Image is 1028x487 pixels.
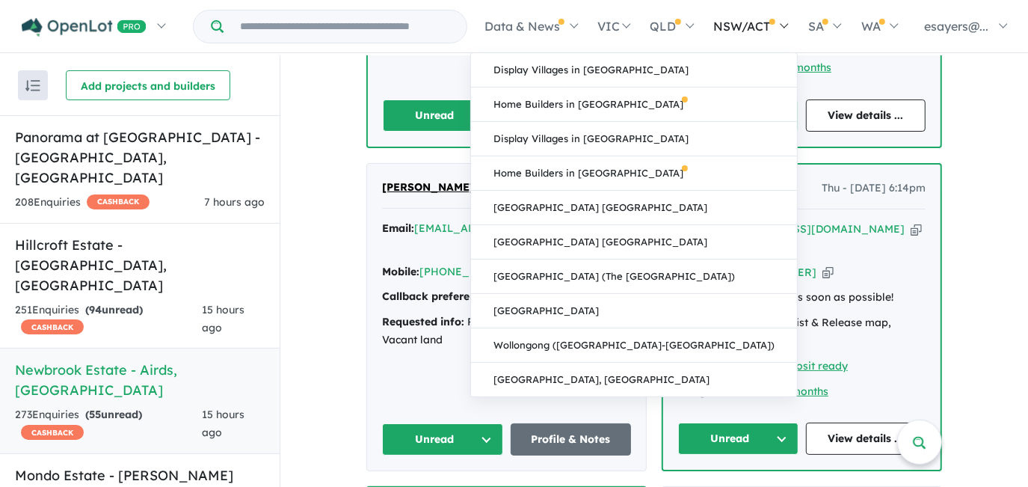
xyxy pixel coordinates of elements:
strong: Requested info: [382,315,464,328]
strong: Email: [382,221,414,235]
div: As soon as possible! [382,288,631,306]
div: Price-list & Release map, Vacant land [382,313,631,349]
input: Try estate name, suburb, builder or developer [227,10,464,43]
strong: Mobile: [382,265,419,278]
div: | [678,383,926,401]
strong: ( unread) [85,303,143,316]
a: Home Builders in [GEOGRAPHIC_DATA] [471,88,797,122]
span: esayers@... [924,19,988,34]
span: CASHBACK [21,319,84,334]
span: [PERSON_NAME] [382,180,474,194]
a: [GEOGRAPHIC_DATA] (The [GEOGRAPHIC_DATA]) [471,260,797,294]
span: 55 [89,408,101,421]
strong: ( unread) [85,408,142,421]
a: View details ... [806,99,926,132]
span: CASHBACK [21,425,84,440]
a: [EMAIL_ADDRESS][DOMAIN_NAME] [414,221,609,235]
a: Display Villages in [GEOGRAPHIC_DATA] [471,53,797,88]
a: [GEOGRAPHIC_DATA] [GEOGRAPHIC_DATA] [471,225,797,260]
a: [PERSON_NAME] [382,179,474,197]
a: Over 12 months [749,385,828,398]
h5: Panorama at [GEOGRAPHIC_DATA] - [GEOGRAPHIC_DATA] , [GEOGRAPHIC_DATA] [15,127,265,188]
img: sort.svg [25,80,40,91]
a: [PHONE_NUMBER] [419,265,520,278]
a: Profile & Notes [511,423,632,456]
strong: Budget: [678,385,719,398]
div: 208 Enquir ies [15,194,150,212]
a: Wollongong ([GEOGRAPHIC_DATA]-[GEOGRAPHIC_DATA]) [471,328,797,363]
a: 1 - 3 months [770,61,831,74]
span: 15 hours ago [202,408,244,439]
a: [GEOGRAPHIC_DATA] [GEOGRAPHIC_DATA] [471,191,797,225]
a: Display Villages in [GEOGRAPHIC_DATA] [471,122,797,156]
span: 94 [89,303,102,316]
span: 15 hours ago [202,303,244,334]
a: [EMAIL_ADDRESS][DOMAIN_NAME] [710,222,905,236]
button: Copy [911,221,922,237]
span: CASHBACK [87,195,150,209]
img: Openlot PRO Logo White [22,18,147,37]
strong: Callback preference: [382,290,491,303]
button: Copy [822,265,834,281]
div: 251 Enquir ies [15,301,202,337]
button: Unread [678,423,798,455]
div: As soon as possible! [678,289,926,307]
div: 273 Enquir ies [15,406,202,442]
button: Unread [383,99,503,132]
div: | [678,59,926,77]
button: Unread [382,423,503,456]
span: 7 hours ago [204,195,265,209]
div: Price-list & Release map, Vacant land [678,314,926,350]
a: Home Builders in [GEOGRAPHIC_DATA] [471,156,797,191]
span: Thu - [DATE] 6:14pm [822,180,926,197]
a: View details ... [806,423,926,455]
h5: Hillcroft Estate - [GEOGRAPHIC_DATA] , [GEOGRAPHIC_DATA] [15,235,265,295]
a: 850k [722,385,747,398]
a: [GEOGRAPHIC_DATA] [471,294,797,328]
button: Add projects and builders [66,70,230,100]
h5: Newbrook Estate - Airds , [GEOGRAPHIC_DATA] [15,360,265,400]
a: [GEOGRAPHIC_DATA], [GEOGRAPHIC_DATA] [471,363,797,396]
a: Deposit ready [776,359,848,373]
